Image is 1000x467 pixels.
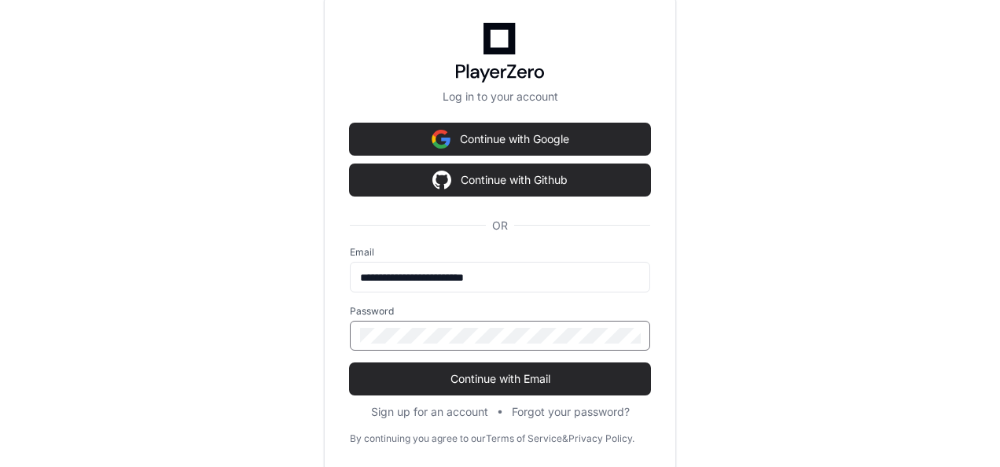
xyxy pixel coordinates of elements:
[562,432,568,445] div: &
[350,246,650,259] label: Email
[350,305,650,318] label: Password
[350,123,650,155] button: Continue with Google
[350,363,650,395] button: Continue with Email
[512,404,630,420] button: Forgot your password?
[486,218,514,233] span: OR
[371,404,488,420] button: Sign up for an account
[432,164,451,196] img: Sign in with google
[568,432,634,445] a: Privacy Policy.
[350,89,650,105] p: Log in to your account
[350,432,486,445] div: By continuing you agree to our
[432,123,450,155] img: Sign in with google
[350,164,650,196] button: Continue with Github
[486,432,562,445] a: Terms of Service
[350,371,650,387] span: Continue with Email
